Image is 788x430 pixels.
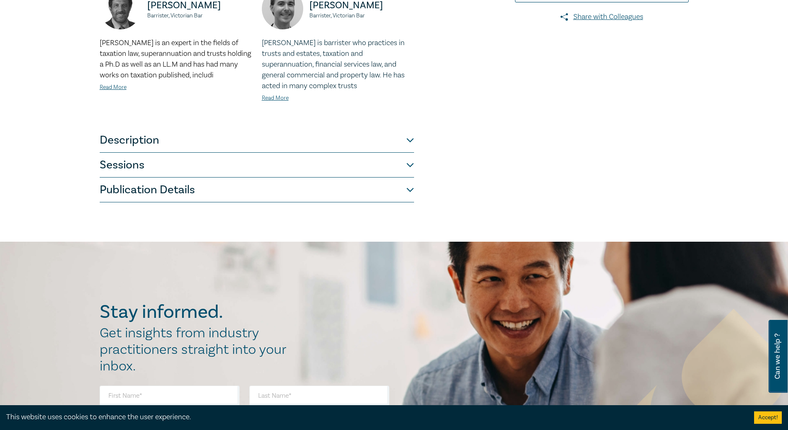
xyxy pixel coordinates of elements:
[249,386,389,406] input: Last Name*
[100,128,414,153] button: Description
[147,13,252,19] small: Barrister, Victorian Bar
[100,84,127,91] a: Read More
[100,301,295,323] h2: Stay informed.
[515,12,689,22] a: Share with Colleagues
[100,38,251,80] span: [PERSON_NAME] is an expert in the fields of taxation law, superannuation and trusts holding a Ph....
[6,412,742,423] div: This website uses cookies to enhance the user experience.
[262,38,414,91] p: [PERSON_NAME] is barrister who practices in trusts and estates, taxation and superannuation, fina...
[100,178,414,202] button: Publication Details
[100,153,414,178] button: Sessions
[100,386,240,406] input: First Name*
[309,13,414,19] small: Barrister, Victorian Bar
[262,94,289,102] a: Read More
[774,325,781,388] span: Can we help ?
[754,411,782,424] button: Accept cookies
[100,325,295,375] h2: Get insights from industry practitioners straight into your inbox.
